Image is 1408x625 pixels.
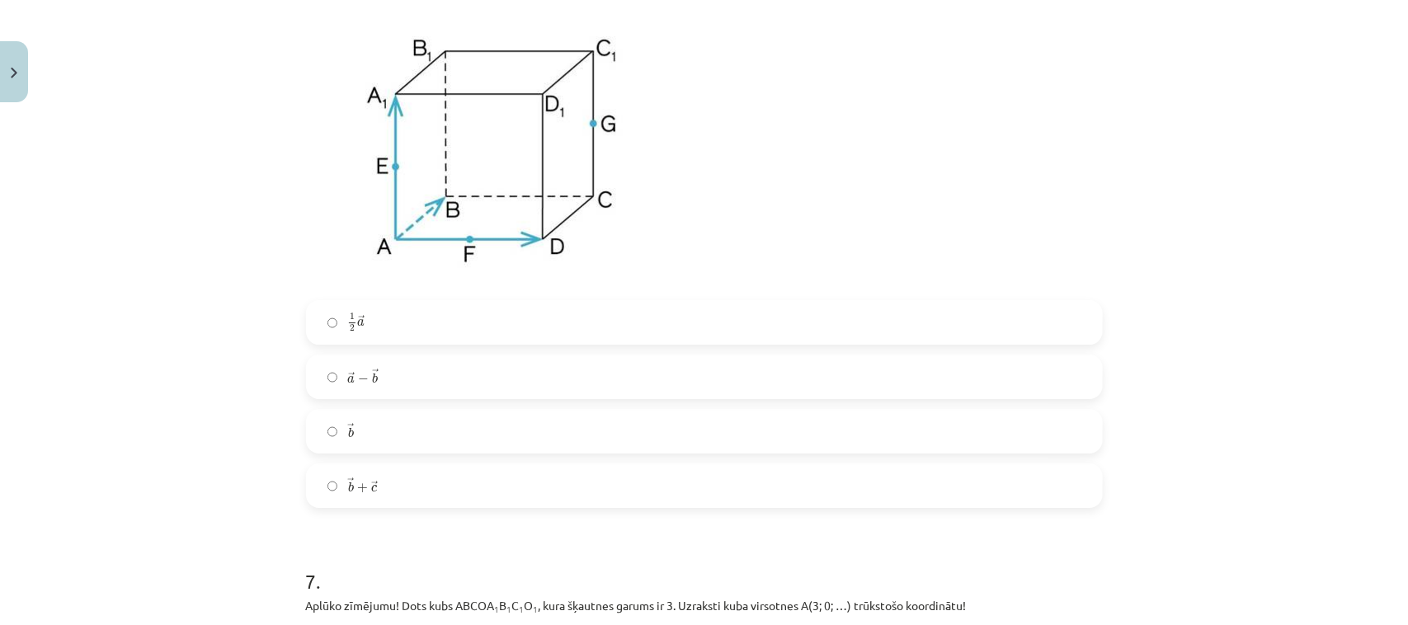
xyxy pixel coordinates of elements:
span: 1 [350,313,355,321]
sub: 1 [534,603,539,615]
span: − [358,374,369,384]
span: b [348,427,354,438]
span: + [357,483,368,493]
span: b [348,482,354,492]
span: a [347,376,355,383]
span: c [371,485,377,492]
sub: 1 [507,603,512,615]
span: → [358,315,365,325]
span: → [371,481,378,491]
span: a [357,319,365,327]
sub: 1 [520,603,525,615]
span: b [372,373,378,383]
h1: 7 . [306,541,1103,592]
img: icon-close-lesson-0947bae3869378f0d4975bcd49f059093ad1ed9edebbc8119c70593378902aed.svg [11,68,17,78]
sub: 1 [495,603,500,615]
span: → [347,477,354,487]
span: 2 [350,325,355,332]
span: → [348,372,355,382]
p: Aplūko zīmējumu! Dots kubs ABCOA B C O , kura šķautnes garums ir 3. Uzraksti kuba virsotnes A(3; ... [306,597,1103,614]
span: → [372,369,379,378]
span: → [347,423,354,433]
